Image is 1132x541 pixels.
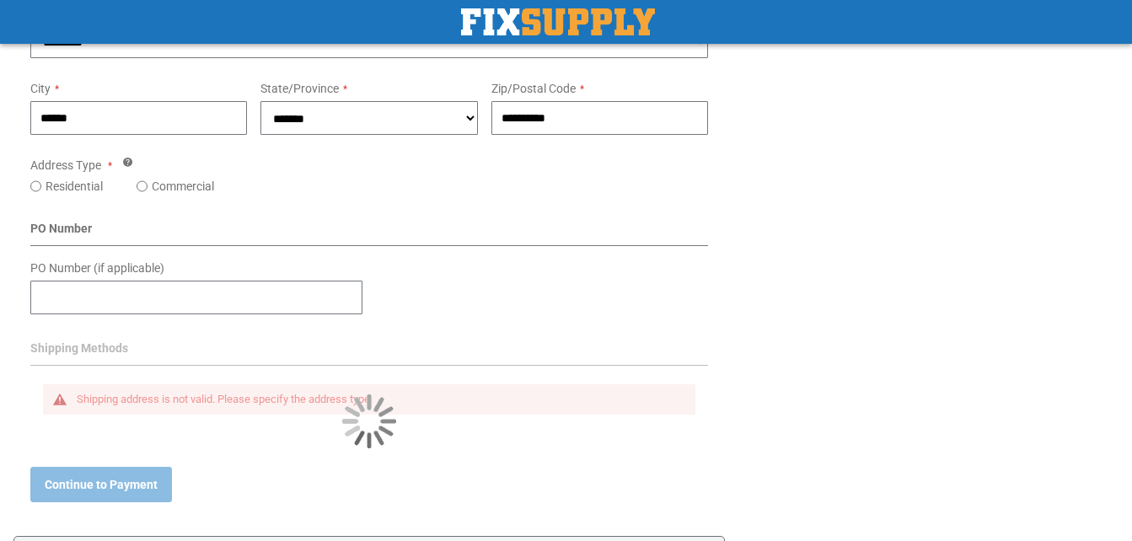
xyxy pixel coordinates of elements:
[342,394,396,448] img: Loading...
[461,8,655,35] img: Fix Industrial Supply
[30,220,708,246] div: PO Number
[152,178,214,195] label: Commercial
[461,8,655,35] a: store logo
[30,261,164,275] span: PO Number (if applicable)
[46,178,103,195] label: Residential
[30,158,101,172] span: Address Type
[260,82,339,95] span: State/Province
[30,82,51,95] span: City
[491,82,576,95] span: Zip/Postal Code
